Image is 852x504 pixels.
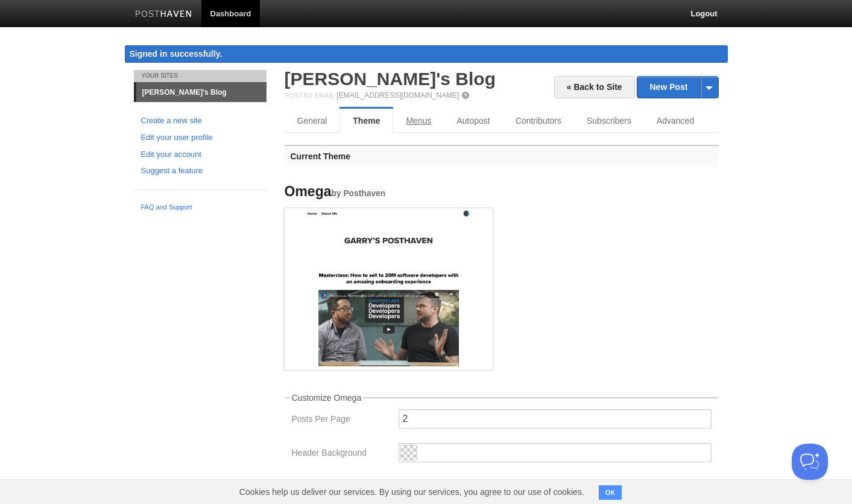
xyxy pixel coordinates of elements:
a: FAQ and Support [141,202,259,213]
a: Subscribers [574,109,644,133]
a: Create a new site [141,115,259,127]
span: Cookies help us deliver our services. By using our services, you agree to our use of cookies. [227,480,596,504]
a: [PERSON_NAME]'s Blog [285,69,496,89]
a: Edit your account [141,148,259,161]
a: « Back to Site [554,76,635,98]
label: Posts Per Page [292,415,391,426]
a: Contributors [503,109,574,133]
button: OK [599,485,622,500]
a: Theme [339,109,393,133]
iframe: Help Scout Beacon - Open [792,444,828,480]
a: General [285,109,340,133]
small: by Posthaven [331,189,385,198]
legend: Customize Omega [290,394,364,402]
a: Advanced [644,109,707,133]
img: Screenshot [285,208,493,366]
div: Signed in successfully. [125,45,728,63]
span: Post by Email [285,92,335,99]
img: Posthaven-bar [135,10,192,19]
a: Edit your user profile [141,132,259,144]
label: Header Background [292,448,391,460]
h4: Omega [285,184,493,199]
a: Suggest a feature [141,165,259,177]
a: New Post [637,77,718,98]
a: [EMAIL_ADDRESS][DOMAIN_NAME] [336,91,459,100]
a: Menus [393,109,444,133]
h3: Current Theme [285,145,719,167]
a: Autopost [444,109,502,133]
li: Your Sites [134,70,267,82]
a: [PERSON_NAME]'s Blog [136,83,267,102]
